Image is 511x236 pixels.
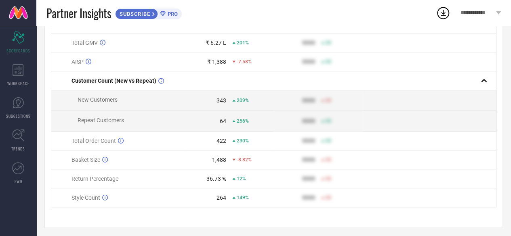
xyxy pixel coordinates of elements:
div: 36.73 % [206,175,226,182]
span: -8.82% [237,157,252,163]
div: 422 [217,138,226,144]
div: ₹ 6.27 L [206,40,226,46]
div: 264 [217,194,226,201]
span: 201% [237,40,249,46]
span: AISP [71,58,84,65]
div: 9999 [302,40,315,46]
div: 9999 [302,138,315,144]
span: 149% [237,195,249,200]
div: 343 [217,97,226,104]
a: SUBSCRIBEPRO [115,6,182,19]
span: Total Order Count [71,138,116,144]
span: 256% [237,118,249,124]
div: Open download list [436,6,450,20]
span: 50 [326,59,331,65]
div: 9999 [302,175,315,182]
span: 50 [326,195,331,200]
span: Basket Size [71,157,100,163]
span: SCORECARDS [6,48,30,54]
span: Return Percentage [71,175,118,182]
div: 9999 [302,157,315,163]
div: 9999 [302,58,315,65]
span: TRENDS [11,146,25,152]
span: 230% [237,138,249,144]
span: Repeat Customers [78,117,124,123]
span: Customer Count (New vs Repeat) [71,77,156,84]
span: SUBSCRIBE [116,11,152,17]
span: SUGGESTIONS [6,113,31,119]
div: 64 [220,118,226,124]
span: FWD [15,178,22,184]
div: 9999 [302,194,315,201]
span: 50 [326,157,331,163]
span: 12% [237,176,246,182]
span: 50 [326,98,331,103]
div: 1,488 [212,157,226,163]
span: 50 [326,176,331,182]
div: ₹ 1,388 [207,58,226,65]
span: 209% [237,98,249,103]
span: 50 [326,138,331,144]
span: Partner Insights [46,5,111,21]
div: 9999 [302,97,315,104]
span: PRO [166,11,178,17]
span: Total GMV [71,40,98,46]
span: WORKSPACE [7,80,29,86]
div: 9999 [302,118,315,124]
span: Style Count [71,194,100,201]
span: 50 [326,40,331,46]
span: -7.58% [237,59,252,65]
span: New Customers [78,96,118,103]
span: 50 [326,118,331,124]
